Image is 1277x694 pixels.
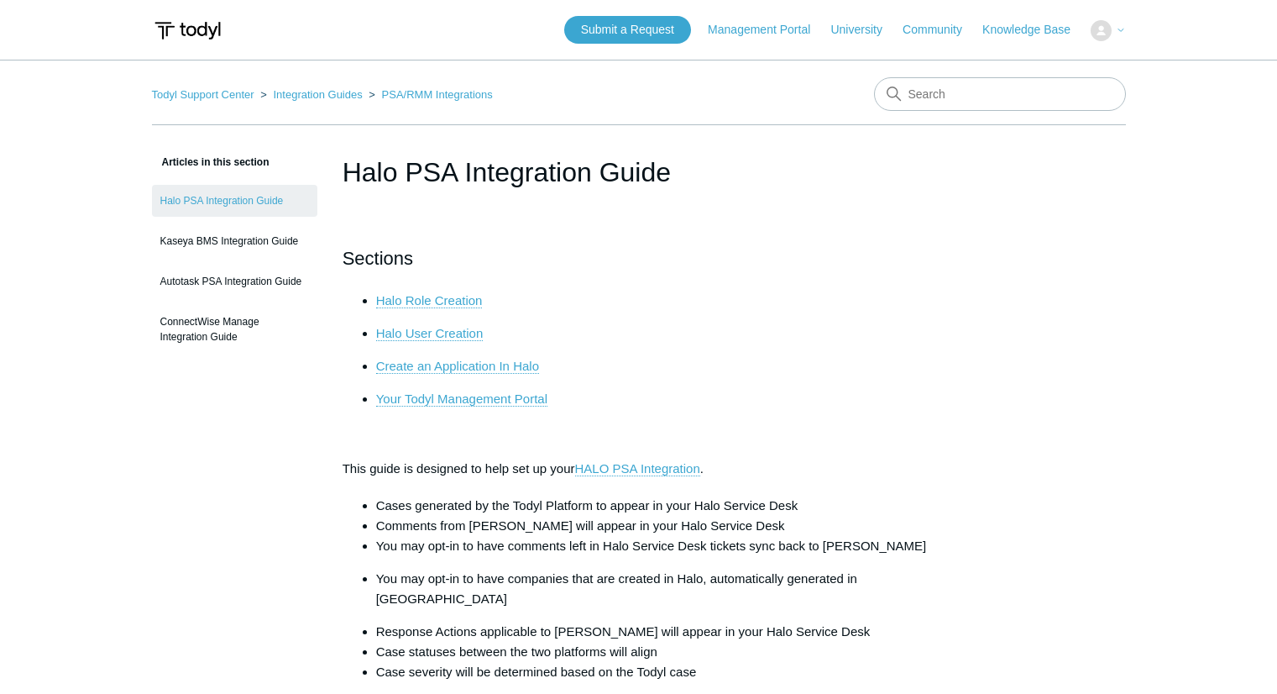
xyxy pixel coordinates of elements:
[343,244,935,273] h2: Sections
[376,359,539,374] a: Create an Application In Halo
[152,306,317,353] a: ConnectWise Manage Integration Guide
[152,156,270,168] span: Articles in this section
[376,293,483,308] a: Halo Role Creation
[708,21,827,39] a: Management Portal
[376,662,935,682] li: Case severity will be determined based on the Todyl case
[564,16,691,44] a: Submit a Request
[903,21,979,39] a: Community
[382,88,493,101] a: PSA/RMM Integrations
[830,21,898,39] a: University
[152,88,254,101] a: Todyl Support Center
[982,21,1087,39] a: Knowledge Base
[152,266,317,297] a: Autotask PSA Integration Guide
[152,88,258,101] li: Todyl Support Center
[152,15,223,46] img: Todyl Support Center Help Center home page
[376,326,484,341] a: Halo User Creation
[273,88,362,101] a: Integration Guides
[343,459,935,479] p: This guide is designed to help set up your .
[376,392,547,407] a: Your Todyl Management Portal
[376,622,935,642] li: Response Actions applicable to [PERSON_NAME] will appear in your Halo Service Desk
[376,516,935,536] li: Comments from [PERSON_NAME] will appear in your Halo Service Desk
[257,88,365,101] li: Integration Guides
[152,225,317,257] a: Kaseya BMS Integration Guide
[874,77,1126,111] input: Search
[376,569,935,609] p: You may opt-in to have companies that are created in Halo, automatically generated in [GEOGRAPHIC...
[343,152,935,192] h1: Halo PSA Integration Guide
[152,185,317,217] a: Halo PSA Integration Guide
[365,88,492,101] li: PSA/RMM Integrations
[575,461,700,476] a: HALO PSA Integration
[376,496,935,516] li: Cases generated by the Todyl Platform to appear in your Halo Service Desk
[376,536,935,556] li: You may opt-in to have comments left in Halo Service Desk tickets sync back to [PERSON_NAME]
[376,642,935,662] li: Case statuses between the two platforms will align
